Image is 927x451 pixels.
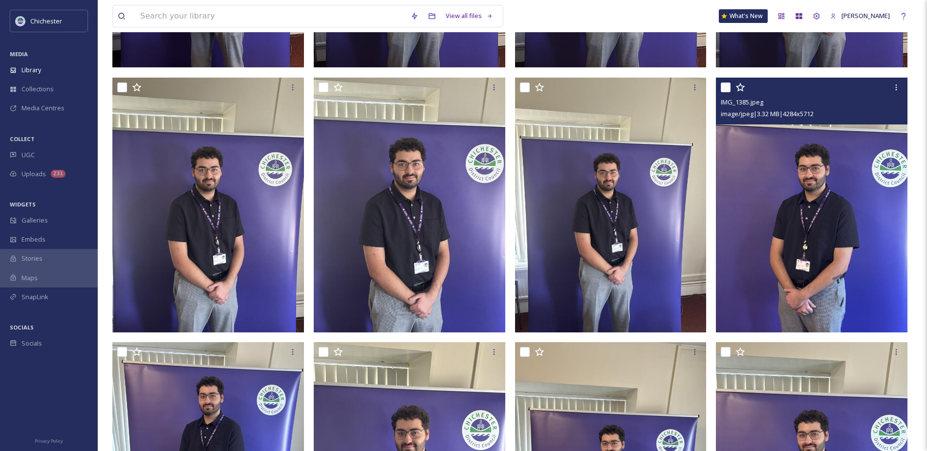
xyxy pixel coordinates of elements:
a: View all files [441,6,498,25]
a: Privacy Policy [35,434,63,446]
span: Media Centres [22,103,65,113]
span: Socials [22,339,42,348]
span: COLLECT [10,135,35,143]
span: SOCIALS [10,324,34,331]
img: Logo_of_Chichester_District_Council.png [16,16,25,26]
span: image/jpeg | 3.32 MB | 4284 x 5712 [721,109,814,118]
img: IMG_1385.jpeg [716,78,907,332]
img: IMG_1372.jpeg [112,78,304,332]
span: Chichester [30,17,62,25]
span: MEDIA [10,50,28,58]
div: 231 [51,170,65,178]
span: SnapLink [22,292,48,302]
span: Library [22,65,41,75]
span: Embeds [22,235,45,244]
a: [PERSON_NAME] [825,6,895,25]
img: IMG_1379.jpeg [515,78,707,332]
span: UGC [22,150,35,160]
span: WIDGETS [10,201,36,208]
a: What's New [719,9,768,23]
span: Stories [22,254,43,263]
img: IMG_1375.jpeg [314,78,505,332]
span: Collections [22,84,54,94]
span: Galleries [22,216,48,225]
input: Search your library [135,5,406,27]
span: Maps [22,273,38,283]
span: IMG_1385.jpeg [721,98,763,106]
span: [PERSON_NAME] [841,11,890,20]
span: Uploads [22,169,46,179]
span: Privacy Policy [35,438,63,444]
